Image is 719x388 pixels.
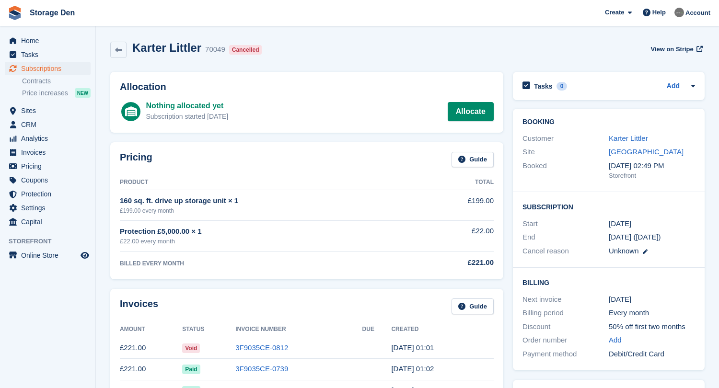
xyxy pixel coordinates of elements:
a: menu [5,160,91,173]
div: Storefront [609,171,695,181]
div: £22.00 every month [120,237,427,246]
a: Karter Littler [609,134,648,142]
span: Help [652,8,666,17]
div: [DATE] [609,294,695,305]
h2: Allocation [120,81,494,92]
a: Guide [452,152,494,168]
span: Home [21,34,79,47]
a: menu [5,215,91,228]
th: Invoice Number [235,322,362,337]
h2: Subscription [522,202,695,211]
a: menu [5,34,91,47]
h2: Booking [522,118,695,126]
div: Cancel reason [522,246,609,257]
div: Payment method [522,349,609,360]
span: Void [182,343,200,353]
a: menu [5,62,91,75]
span: Tasks [21,48,79,61]
div: Cancelled [229,45,262,55]
div: 50% off first two months [609,321,695,332]
td: £199.00 [427,190,494,220]
div: Discount [522,321,609,332]
div: Every month [609,308,695,319]
a: 3F9035CE-0812 [235,343,288,352]
a: View on Stripe [647,41,705,57]
div: £221.00 [427,257,494,268]
img: Brian Barbour [674,8,684,17]
div: BILLED EVERY MONTH [120,259,427,268]
span: Create [605,8,624,17]
div: Next invoice [522,294,609,305]
a: menu [5,146,91,159]
span: CRM [21,118,79,131]
time: 2025-07-09 00:01:54 UTC [391,343,434,352]
span: Online Store [21,249,79,262]
div: [DATE] 02:49 PM [609,160,695,171]
span: Storefront [9,237,95,246]
div: 70049 [205,44,225,55]
span: Invoices [21,146,79,159]
img: stora-icon-8386f47178a22dfd0bd8f6a31ec36ba5ce8667c1dd55bd0f319d3a0aa187defe.svg [8,6,22,20]
a: Contracts [22,77,91,86]
div: Site [522,147,609,158]
div: Nothing allocated yet [146,100,229,112]
time: 2025-06-09 00:02:16 UTC [391,365,434,373]
a: menu [5,118,91,131]
th: Created [391,322,494,337]
span: Analytics [21,132,79,145]
a: Price increases NEW [22,88,91,98]
h2: Pricing [120,152,152,168]
div: End [522,232,609,243]
th: Amount [120,322,182,337]
td: £221.00 [120,358,182,380]
div: 160 sq. ft. drive up storage unit × 1 [120,195,427,206]
a: menu [5,173,91,187]
span: Coupons [21,173,79,187]
th: Total [427,175,494,190]
div: Customer [522,133,609,144]
span: Account [685,8,710,18]
td: £221.00 [120,337,182,359]
time: 2025-02-09 00:00:00 UTC [609,218,631,229]
span: Price increases [22,89,68,98]
a: Add [609,335,622,346]
a: Storage Den [26,5,79,21]
span: [DATE] ([DATE]) [609,233,661,241]
span: View on Stripe [650,45,693,54]
a: menu [5,201,91,215]
h2: Tasks [534,82,553,91]
span: Unknown [609,247,639,255]
td: £22.00 [427,220,494,251]
a: Allocate [448,102,494,121]
th: Status [182,322,235,337]
div: Booked [522,160,609,181]
div: Subscription started [DATE] [146,112,229,122]
th: Product [120,175,427,190]
div: £199.00 every month [120,206,427,215]
a: Guide [452,298,494,314]
span: Settings [21,201,79,215]
a: menu [5,187,91,201]
div: Billing period [522,308,609,319]
span: Subscriptions [21,62,79,75]
a: Add [667,81,680,92]
div: Start [522,218,609,229]
div: NEW [75,88,91,98]
span: Paid [182,365,200,374]
span: Sites [21,104,79,117]
div: 0 [557,82,568,91]
div: Debit/Credit Card [609,349,695,360]
a: menu [5,132,91,145]
a: menu [5,249,91,262]
a: [GEOGRAPHIC_DATA] [609,148,684,156]
div: Protection £5,000.00 × 1 [120,226,427,237]
a: Preview store [79,250,91,261]
a: 3F9035CE-0739 [235,365,288,373]
a: menu [5,104,91,117]
h2: Billing [522,277,695,287]
h2: Invoices [120,298,158,314]
span: Pricing [21,160,79,173]
div: Order number [522,335,609,346]
span: Protection [21,187,79,201]
th: Due [362,322,392,337]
